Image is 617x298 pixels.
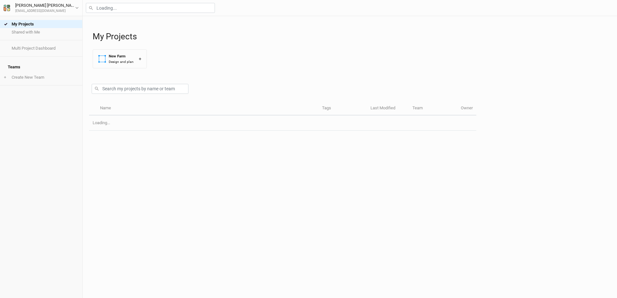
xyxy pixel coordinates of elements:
[15,9,75,14] div: [EMAIL_ADDRESS][DOMAIN_NAME]
[93,49,147,68] button: New FarmDesign and plan+
[3,2,79,14] button: [PERSON_NAME] [PERSON_NAME][EMAIL_ADDRESS][DOMAIN_NAME]
[139,55,141,62] div: +
[109,54,134,59] div: New Farm
[4,61,78,74] h4: Teams
[89,115,476,131] td: Loading...
[109,59,134,64] div: Design and plan
[367,102,409,115] th: Last Modified
[457,102,476,115] th: Owner
[93,32,611,42] h1: My Projects
[409,102,457,115] th: Team
[15,2,75,9] div: [PERSON_NAME] [PERSON_NAME]
[4,75,6,80] span: +
[319,102,367,115] th: Tags
[96,102,318,115] th: Name
[86,3,215,13] input: Loading...
[92,84,188,94] input: Search my projects by name or team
